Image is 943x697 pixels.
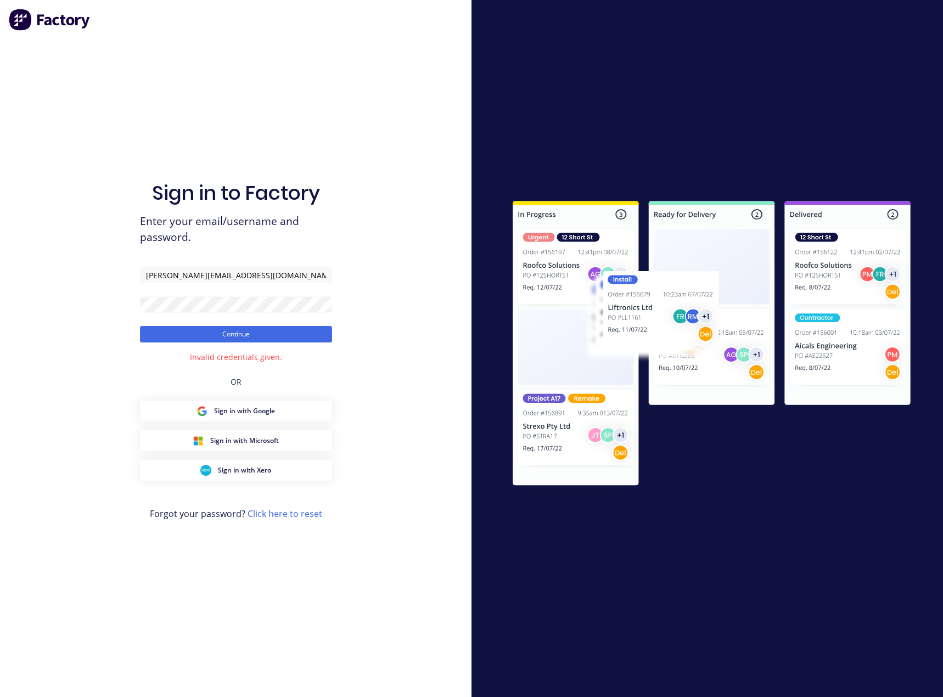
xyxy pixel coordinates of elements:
[218,465,271,475] span: Sign in with Xero
[190,351,282,363] div: Invalid credentials given.
[140,213,332,245] span: Enter your email/username and password.
[140,430,332,451] button: Microsoft Sign inSign in with Microsoft
[140,267,332,283] input: Email/Username
[214,406,275,416] span: Sign in with Google
[197,406,207,417] img: Google Sign in
[140,326,332,342] button: Continue
[9,9,91,31] img: Factory
[200,465,211,476] img: Xero Sign in
[489,179,935,511] img: Sign in
[140,460,332,481] button: Xero Sign inSign in with Xero
[248,508,322,520] a: Click here to reset
[152,181,320,205] h1: Sign in to Factory
[231,363,242,401] div: OR
[193,435,204,446] img: Microsoft Sign in
[210,436,279,446] span: Sign in with Microsoft
[140,401,332,421] button: Google Sign inSign in with Google
[150,507,322,520] span: Forgot your password?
